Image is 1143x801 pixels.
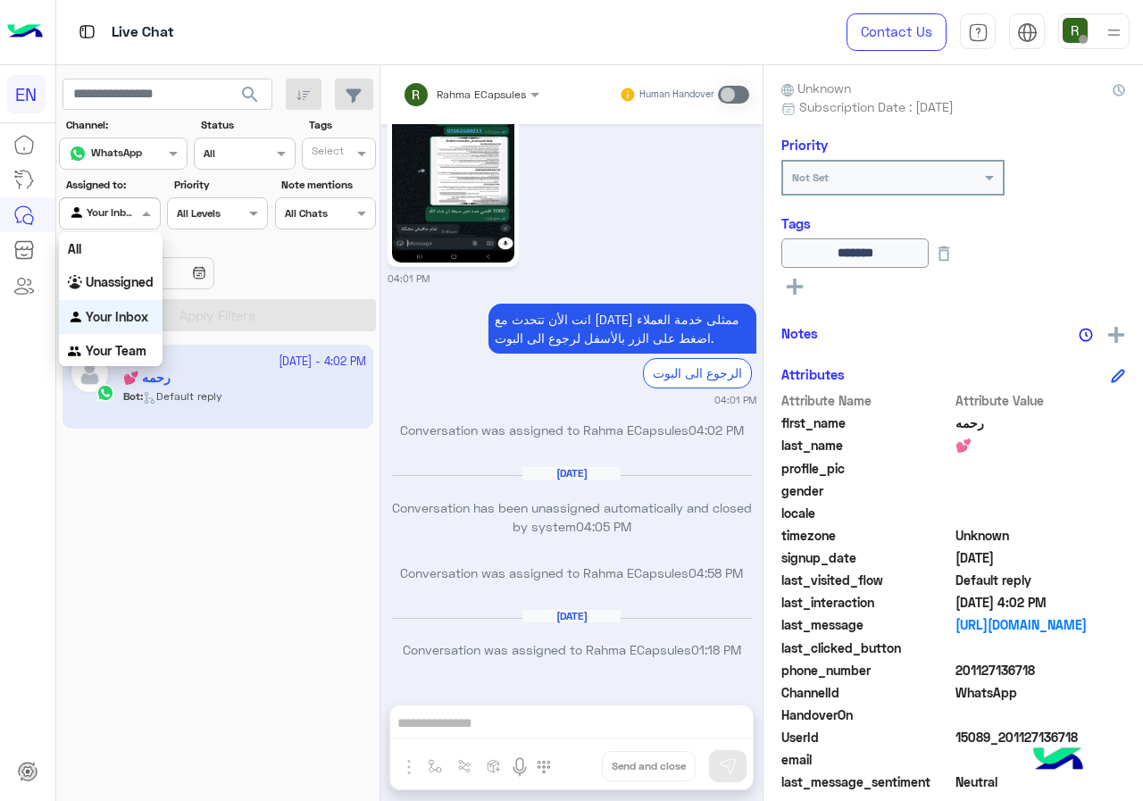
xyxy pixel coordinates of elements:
p: Conversation was assigned to Rahma ECapsules [388,640,756,659]
label: Priority [174,177,266,193]
img: profile [1103,21,1125,44]
span: 0 [955,772,1126,791]
span: null [955,504,1126,522]
span: 01:18 PM [691,642,741,657]
span: 04:05 PM [576,519,631,534]
h6: Attributes [781,366,845,382]
button: Apply Filters [59,299,376,331]
b: All [68,241,81,256]
p: Conversation was assigned to Rahma ECapsules [388,421,756,439]
span: 15089_201127136718 [955,728,1126,747]
span: Unknown [781,79,851,97]
span: last_interaction [781,593,952,612]
span: null [955,638,1126,657]
label: Status [201,117,293,133]
span: 2 [955,683,1126,702]
img: tab [968,22,989,43]
span: 2024-03-09T14:54:01.384Z [955,548,1126,567]
img: add [1108,327,1124,343]
span: last_clicked_button [781,638,952,657]
span: timezone [781,526,952,545]
span: locale [781,504,952,522]
span: Rahma ECapsules [437,88,526,101]
label: Date Range [66,237,266,253]
h6: [DATE] [522,610,621,622]
a: [URL][DOMAIN_NAME] [955,615,1126,634]
h6: Tags [781,215,1125,231]
span: signup_date [781,548,952,567]
small: Human Handover [639,88,714,102]
span: HandoverOn [781,705,952,724]
span: email [781,750,952,769]
h6: Notes [781,325,818,341]
img: hulul-logo.png [1027,730,1089,792]
small: 04:01 PM [714,393,756,407]
span: null [955,481,1126,500]
img: INBOX.AGENTFILTER.YOURINBOX [68,309,86,327]
span: null [955,705,1126,724]
a: tab [960,13,996,51]
p: Conversation was assigned to Rahma ECapsules [388,563,756,582]
span: Default reply [955,571,1126,589]
b: Your Inbox [86,309,148,324]
div: EN [7,75,46,113]
span: 04:58 PM [688,565,743,580]
p: Conversation has been unassigned automatically and closed by system [388,498,756,537]
span: 201127136718 [955,661,1126,680]
label: Note mentions [281,177,373,193]
span: Subscription Date : [DATE] [799,97,954,116]
span: 04:02 PM [688,422,744,438]
b: Unassigned [86,274,154,289]
img: tab [1017,22,1038,43]
img: notes [1079,328,1093,342]
h6: [DATE] [522,467,621,480]
span: first_name [781,413,952,432]
ng-dropdown-panel: Options list [59,232,163,366]
img: 1293241735542049.jpg [392,46,514,263]
span: last_name [781,436,952,455]
p: 12/8/2025, 4:01 PM [488,304,756,354]
b: Your Team [86,343,146,358]
span: null [955,750,1126,769]
b: Not Set [792,171,829,184]
label: Tags [309,117,374,133]
span: 2025-08-12T13:02:05.076Z [955,593,1126,612]
img: tab [76,21,98,43]
span: search [239,84,261,105]
h6: Priority [781,137,828,153]
span: profile_pic [781,459,952,478]
span: Unknown [955,526,1126,545]
span: 💕 [955,436,1126,455]
span: gender [781,481,952,500]
span: Attribute Name [781,391,952,410]
img: INBOX.AGENTFILTER.YOURTEAM [68,344,86,362]
div: الرجوع الى البوت [643,358,752,388]
span: Attribute Value [955,391,1126,410]
span: last_message [781,615,952,634]
p: Live Chat [112,21,174,45]
img: Logo [7,13,43,51]
small: 04:01 PM [388,271,430,286]
span: رحمه [955,413,1126,432]
button: search [229,79,272,117]
a: Contact Us [847,13,947,51]
img: userImage [1063,18,1088,43]
span: ChannelId [781,683,952,702]
span: UserId [781,728,952,747]
div: Select [309,143,344,163]
label: Assigned to: [66,177,158,193]
span: last_visited_flow [781,571,952,589]
span: last_message_sentiment [781,772,952,791]
img: INBOX.AGENTFILTER.UNASSIGNED [68,275,86,293]
span: phone_number [781,661,952,680]
label: Channel: [66,117,186,133]
button: Send and close [602,751,696,781]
